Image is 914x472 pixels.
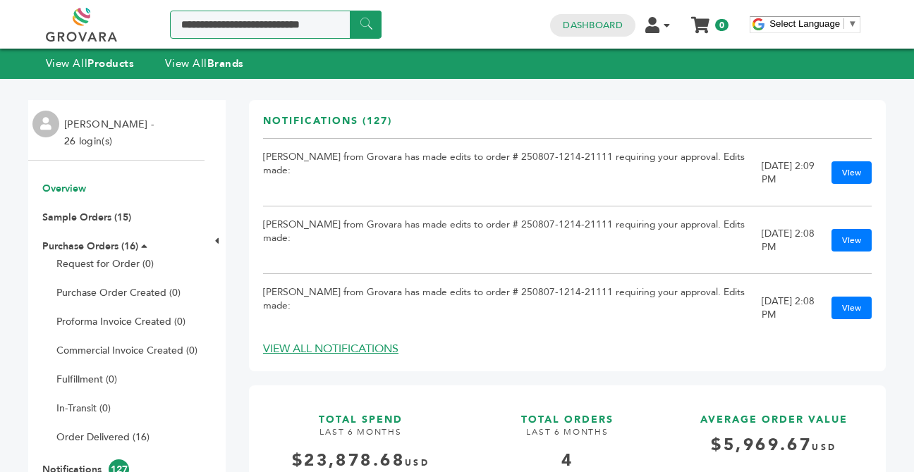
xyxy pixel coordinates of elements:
h3: TOTAL SPEND [263,399,458,427]
li: [PERSON_NAME] - 26 login(s) [64,116,157,150]
a: Commercial Invoice Created (0) [56,344,197,357]
td: [PERSON_NAME] from Grovara has made edits to order # 250807-1214-21111 requiring your approval. E... [263,139,762,206]
img: profile.png [32,111,59,137]
h3: AVERAGE ORDER VALUE [676,399,872,427]
span: USD [812,442,836,453]
h3: Notifications (127) [263,114,392,139]
h4: LAST 6 MONTHS [470,426,665,449]
a: Purchase Order Created (0) [56,286,181,299]
a: Proforma Invoice Created (0) [56,315,185,328]
td: [PERSON_NAME] from Grovara has made edits to order # 250807-1214-21111 requiring your approval. E... [263,274,762,342]
span: ​ [843,18,844,29]
strong: Brands [207,56,244,70]
a: View [831,161,872,184]
h3: TOTAL ORDERS [470,399,665,427]
div: [DATE] 2:08 PM [762,227,817,254]
input: Search a product or brand... [170,11,382,39]
a: Request for Order (0) [56,257,154,271]
a: Overview [42,182,86,195]
a: In-Transit (0) [56,402,111,415]
a: Dashboard [563,19,622,32]
a: View [831,297,872,319]
div: [DATE] 2:09 PM [762,159,817,186]
a: View [831,229,872,251]
td: [PERSON_NAME] from Grovara has made edits to order # 250807-1214-21111 requiring your approval. E... [263,206,762,274]
a: My Cart [693,13,709,27]
a: Order Delivered (16) [56,430,150,444]
a: View AllBrands [165,56,244,70]
a: VIEW ALL NOTIFICATIONS [263,341,398,356]
a: Purchase Orders (16) [42,240,138,253]
a: Select Language​ [769,18,857,29]
a: Fulfillment (0) [56,373,117,386]
span: Select Language [769,18,840,29]
h4: LAST 6 MONTHS [263,426,458,449]
a: View AllProducts [46,56,135,70]
h4: $5,969.67 [676,433,872,468]
a: AVERAGE ORDER VALUE $5,969.67USD [676,399,872,468]
strong: Products [87,56,134,70]
span: USD [405,457,429,468]
a: Sample Orders (15) [42,211,131,224]
span: ▼ [848,18,857,29]
span: 0 [715,19,729,31]
div: [DATE] 2:08 PM [762,294,817,321]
